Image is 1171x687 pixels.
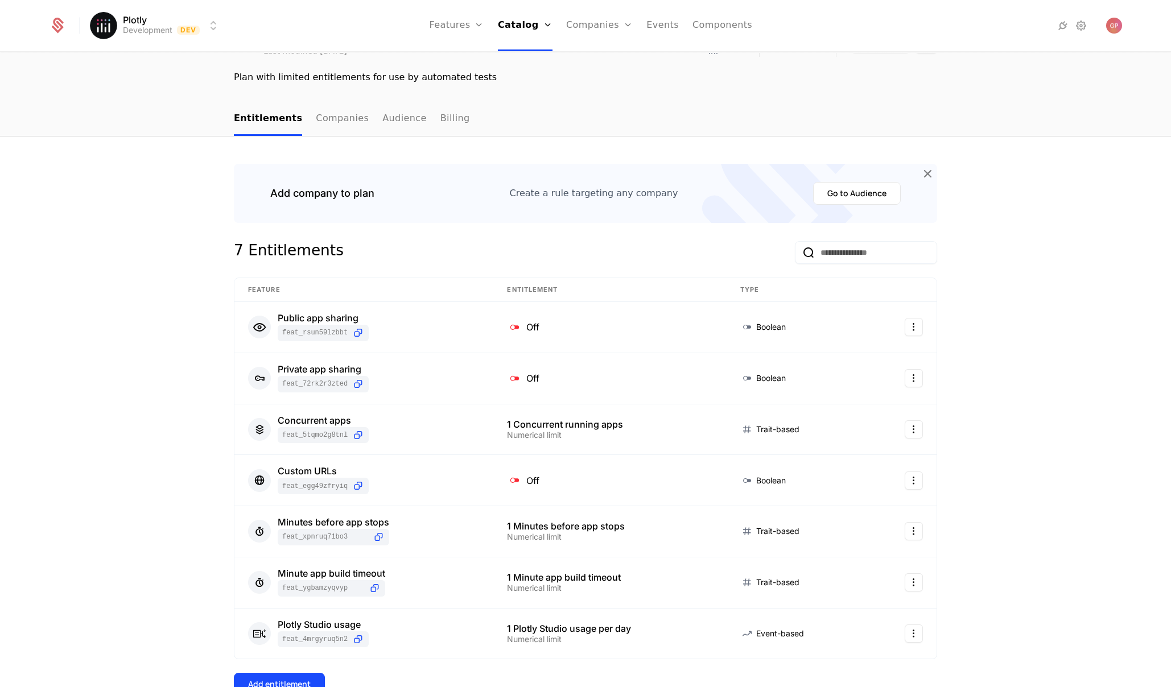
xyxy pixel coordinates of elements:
button: Select action [905,318,923,336]
div: 1 Plotly Studio usage per day [507,624,712,633]
button: Select action [905,624,923,643]
span: Boolean [756,321,786,333]
ul: Choose Sub Page [234,102,470,136]
th: Entitlement [493,278,726,302]
div: Plan with limited entitlements for use by automated tests [234,71,937,84]
a: Billing [440,102,470,136]
span: feat_5tqmo2G8TNL [282,431,348,440]
span: Trait-based [756,577,799,588]
a: Audience [382,102,427,136]
span: feat_XPnRuQ71Bo3 [282,532,368,541]
div: Add company to plan [270,185,374,201]
img: Gregory Paciga [1106,18,1122,34]
span: feat_RSuN59LZBBt [282,328,348,337]
div: Create a rule targeting any company [510,187,678,200]
span: Plotly [123,15,147,24]
button: Go to Audience [813,182,901,205]
a: Settings [1074,19,1088,32]
div: Plotly Studio usage [278,620,369,629]
div: Minutes before app stops [278,518,389,527]
button: Select action [905,420,923,438]
a: Integrations [1056,19,1070,32]
button: Select action [905,522,923,540]
div: 1 Concurrent running apps [507,420,712,429]
button: Select environment [93,13,221,38]
th: Feature [234,278,493,302]
div: Off [507,371,712,386]
div: Minute app build timeout [278,569,385,578]
div: 1 Minute app build timeout [507,573,712,582]
a: Entitlements [234,102,302,136]
div: Concurrent apps [278,416,369,425]
div: Off [507,473,712,487]
span: feat_72rk2R3Zted [282,379,348,388]
div: Custom URLs [278,466,369,475]
div: Public app sharing [278,313,369,322]
th: Type [727,278,867,302]
span: Boolean [756,373,786,384]
div: Numerical limit [507,533,712,541]
span: Dev [177,26,200,35]
button: Select action [905,471,923,490]
span: Trait-based [756,525,799,537]
button: Open user button [1106,18,1122,34]
span: feat_4MRgYRUQ5N2 [282,635,348,644]
button: Select action [905,369,923,387]
div: Off [507,320,712,334]
span: Boolean [756,475,786,486]
div: Numerical limit [507,584,712,592]
div: Numerical limit [507,635,712,643]
div: Development [123,24,172,36]
span: feat_YGBamzyqVyp [282,583,364,593]
a: Companies [316,102,369,136]
div: 1 Minutes before app stops [507,522,712,531]
img: Plotly [90,12,117,39]
span: Event-based [756,628,804,639]
div: Numerical limit [507,431,712,439]
nav: Main [234,102,937,136]
button: Select action [905,573,923,591]
span: feat_egg49zfRYiQ [282,482,348,491]
div: Private app sharing [278,365,369,374]
span: Trait-based [756,424,799,435]
div: 7 Entitlements [234,241,344,264]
